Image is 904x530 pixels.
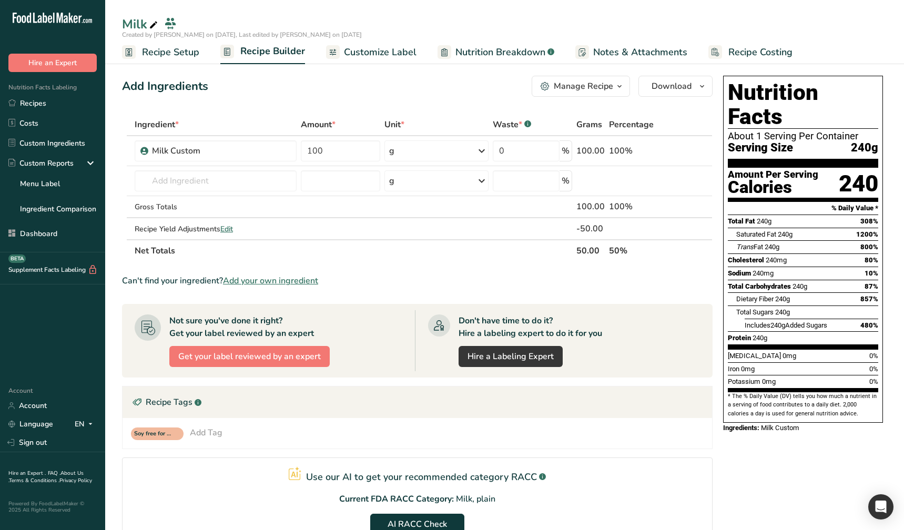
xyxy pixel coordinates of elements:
p: Use our AI to get your recommended category RACC [306,470,537,484]
a: Nutrition Breakdown [438,40,554,64]
a: Language [8,415,53,433]
span: Total Carbohydrates [728,282,791,290]
div: Powered By FoodLabelMaker © 2025 All Rights Reserved [8,501,97,513]
span: Iron [728,365,739,373]
span: 857% [860,295,878,303]
a: Hire a Labeling Expert [459,346,563,367]
a: Recipe Costing [708,40,793,64]
span: 240mg [753,269,774,277]
span: Includes Added Sugars [745,321,827,329]
span: 240g [757,217,771,225]
a: Notes & Attachments [575,40,687,64]
div: Recipe Yield Adjustments [135,223,297,235]
div: Not sure you've done it right? Get your label reviewed by an expert [169,314,314,340]
div: -50.00 [576,222,605,235]
span: Created by [PERSON_NAME] on [DATE], Last edited by [PERSON_NAME] on [DATE] [122,30,362,39]
span: 240g [775,308,790,316]
a: Customize Label [326,40,417,64]
span: 1200% [856,230,878,238]
span: Total Fat [728,217,755,225]
i: Trans [736,243,754,251]
span: [MEDICAL_DATA] [728,352,781,360]
div: Custom Reports [8,158,74,169]
span: 80% [865,256,878,264]
div: Waste [493,118,531,131]
p: Milk, plain [456,493,495,505]
div: 100% [609,200,663,213]
div: Manage Recipe [554,80,613,93]
div: Milk Custom [152,145,283,157]
span: Total Sugars [736,308,774,316]
span: 240g [778,230,793,238]
span: Serving Size [728,141,793,155]
div: Open Intercom Messenger [868,494,893,519]
span: 240g [775,295,790,303]
a: About Us . [8,470,84,484]
span: Download [652,80,692,93]
span: Milk Custom [761,424,799,432]
input: Add Ingredient [135,170,297,191]
div: Milk [122,15,160,34]
span: Percentage [609,118,654,131]
span: Get your label reviewed by an expert [178,350,321,363]
span: 240g [793,282,807,290]
button: Get your label reviewed by an expert [169,346,330,367]
span: Cholesterol [728,256,764,264]
div: Amount Per Serving [728,170,818,180]
button: Download [638,76,713,97]
div: Add Ingredients [122,78,208,95]
span: Unit [384,118,404,131]
span: Protein [728,334,751,342]
div: Add Tag [190,426,222,439]
a: Hire an Expert . [8,470,46,477]
span: 240g [753,334,767,342]
span: 240mg [766,256,787,264]
div: 240 [839,170,878,198]
a: Recipe Builder [220,39,305,65]
th: Net Totals [133,239,574,261]
span: Saturated Fat [736,230,776,238]
span: 0% [869,378,878,385]
div: EN [75,418,97,431]
span: 0mg [783,352,796,360]
span: 10% [865,269,878,277]
span: Amount [301,118,336,131]
span: Fat [736,243,763,251]
div: g [389,175,394,187]
span: 87% [865,282,878,290]
span: 480% [860,321,878,329]
button: Hire an Expert [8,54,97,72]
span: 0mg [762,378,776,385]
div: 100.00 [576,145,605,157]
span: Recipe Setup [142,45,199,59]
span: Recipe Builder [240,44,305,58]
span: Edit [220,224,233,234]
div: BETA [8,254,26,263]
th: 50.00 [574,239,607,261]
span: Recipe Costing [728,45,793,59]
section: * The % Daily Value (DV) tells you how much a nutrient in a serving of food contributes to a dail... [728,392,878,418]
h1: Nutrition Facts [728,80,878,129]
span: 0mg [741,365,755,373]
span: Customize Label [344,45,417,59]
span: Notes & Attachments [593,45,687,59]
span: 0% [869,365,878,373]
span: 308% [860,217,878,225]
span: Ingredient [135,118,179,131]
span: 0% [869,352,878,360]
div: 100% [609,145,663,157]
div: 100.00 [576,200,605,213]
div: About 1 Serving Per Container [728,131,878,141]
a: Terms & Conditions . [9,477,59,484]
span: Ingredients: [723,424,759,432]
button: Manage Recipe [532,76,630,97]
div: Gross Totals [135,201,297,212]
div: Can't find your ingredient? [122,274,713,287]
div: g [389,145,394,157]
div: Don't have time to do it? Hire a labeling expert to do it for you [459,314,602,340]
span: 240g [765,243,779,251]
th: 50% [607,239,665,261]
a: FAQ . [48,470,60,477]
span: Dietary Fiber [736,295,774,303]
a: Privacy Policy [59,477,92,484]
